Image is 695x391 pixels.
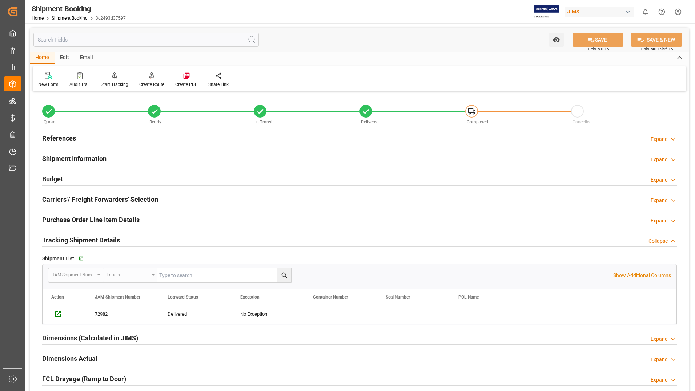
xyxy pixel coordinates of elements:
[52,270,95,278] div: JAM Shipment Number
[573,33,623,47] button: SAVE
[149,119,161,125] span: Ready
[651,356,668,363] div: Expand
[42,194,158,204] h2: Carriers'/ Freight Forwarders' Selection
[648,237,668,245] div: Collapse
[33,33,259,47] input: Search Fields
[313,295,348,300] span: Container Number
[631,33,682,47] button: SAVE & NEW
[168,295,198,300] span: Logward Status
[255,119,274,125] span: In-Transit
[588,46,609,52] span: Ctrl/CMD + S
[208,81,229,88] div: Share Link
[69,81,90,88] div: Audit Trail
[651,376,668,384] div: Expand
[43,305,86,323] div: Press SPACE to select this row.
[467,119,488,125] span: Completed
[651,176,668,184] div: Expand
[42,174,63,184] h2: Budget
[52,16,88,21] a: Shipment Booking
[573,119,592,125] span: Cancelled
[565,7,634,17] div: JIMS
[386,295,410,300] span: Seal Number
[240,295,260,300] span: Exception
[549,33,564,47] button: open menu
[240,306,296,323] div: No Exception
[613,272,671,279] p: Show Additional Columns
[277,268,291,282] button: search button
[44,119,55,125] span: Quote
[651,156,668,163] div: Expand
[168,306,223,323] div: Delivered
[157,268,291,282] input: Type to search
[175,81,197,88] div: Create PDF
[30,52,55,64] div: Home
[42,255,74,262] span: Shipment List
[651,217,668,225] div: Expand
[32,16,44,21] a: Home
[361,119,379,125] span: Delivered
[75,52,99,64] div: Email
[86,305,159,323] div: 72982
[458,295,479,300] span: POL Name
[48,268,103,282] button: open menu
[86,305,522,323] div: Press SPACE to select this row.
[101,81,128,88] div: Start Tracking
[55,52,75,64] div: Edit
[654,4,670,20] button: Help Center
[534,5,559,18] img: Exertis%20JAM%20-%20Email%20Logo.jpg_1722504956.jpg
[42,133,76,143] h2: References
[42,235,120,245] h2: Tracking Shipment Details
[107,270,149,278] div: Equals
[42,154,107,163] h2: Shipment Information
[38,81,59,88] div: New Form
[42,374,126,384] h2: FCL Drayage (Ramp to Door)
[42,333,138,343] h2: Dimensions (Calculated in JIMS)
[651,135,668,143] div: Expand
[651,197,668,204] div: Expand
[637,4,654,20] button: show 0 new notifications
[32,3,126,14] div: Shipment Booking
[95,295,140,300] span: JAM Shipment Number
[103,268,157,282] button: open menu
[42,354,97,363] h2: Dimensions Actual
[651,335,668,343] div: Expand
[51,295,64,300] div: Action
[565,5,637,19] button: JIMS
[42,215,140,225] h2: Purchase Order Line Item Details
[641,46,673,52] span: Ctrl/CMD + Shift + S
[139,81,164,88] div: Create Route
